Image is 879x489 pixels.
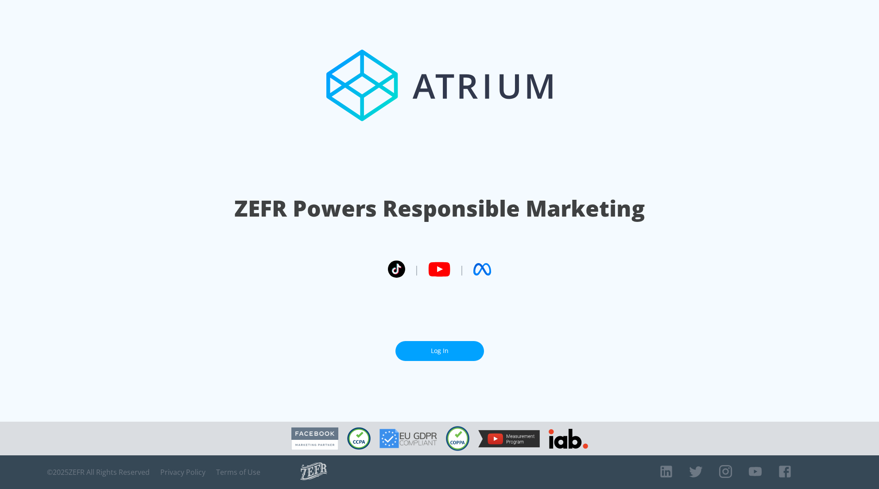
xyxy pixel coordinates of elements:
[478,430,540,447] img: YouTube Measurement Program
[160,468,205,477] a: Privacy Policy
[459,263,465,276] span: |
[216,468,260,477] a: Terms of Use
[414,263,419,276] span: |
[291,427,338,450] img: Facebook Marketing Partner
[47,468,150,477] span: © 2025 ZEFR All Rights Reserved
[347,427,371,450] img: CCPA Compliant
[549,429,588,449] img: IAB
[379,429,437,448] img: GDPR Compliant
[234,193,645,224] h1: ZEFR Powers Responsible Marketing
[446,426,469,451] img: COPPA Compliant
[395,341,484,361] a: Log In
